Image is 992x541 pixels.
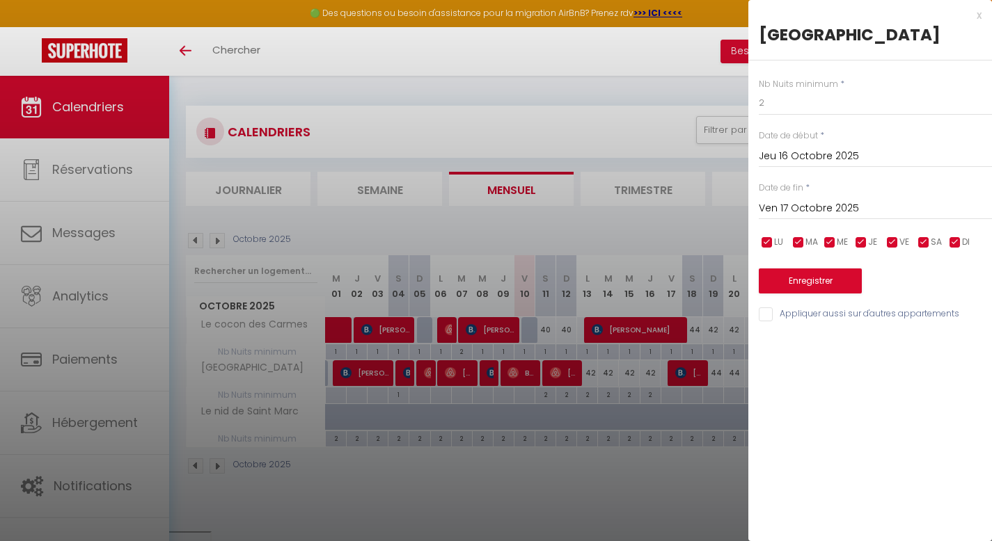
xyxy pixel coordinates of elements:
div: [GEOGRAPHIC_DATA] [759,24,982,46]
label: Nb Nuits minimum [759,78,838,91]
span: DI [962,236,970,249]
span: JE [868,236,877,249]
span: ME [837,236,848,249]
label: Date de début [759,129,818,143]
span: VE [899,236,909,249]
span: SA [931,236,942,249]
button: Enregistrer [759,268,862,293]
span: MA [805,236,818,249]
div: x [748,7,982,24]
span: LU [774,236,783,249]
label: Date de fin [759,181,803,195]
